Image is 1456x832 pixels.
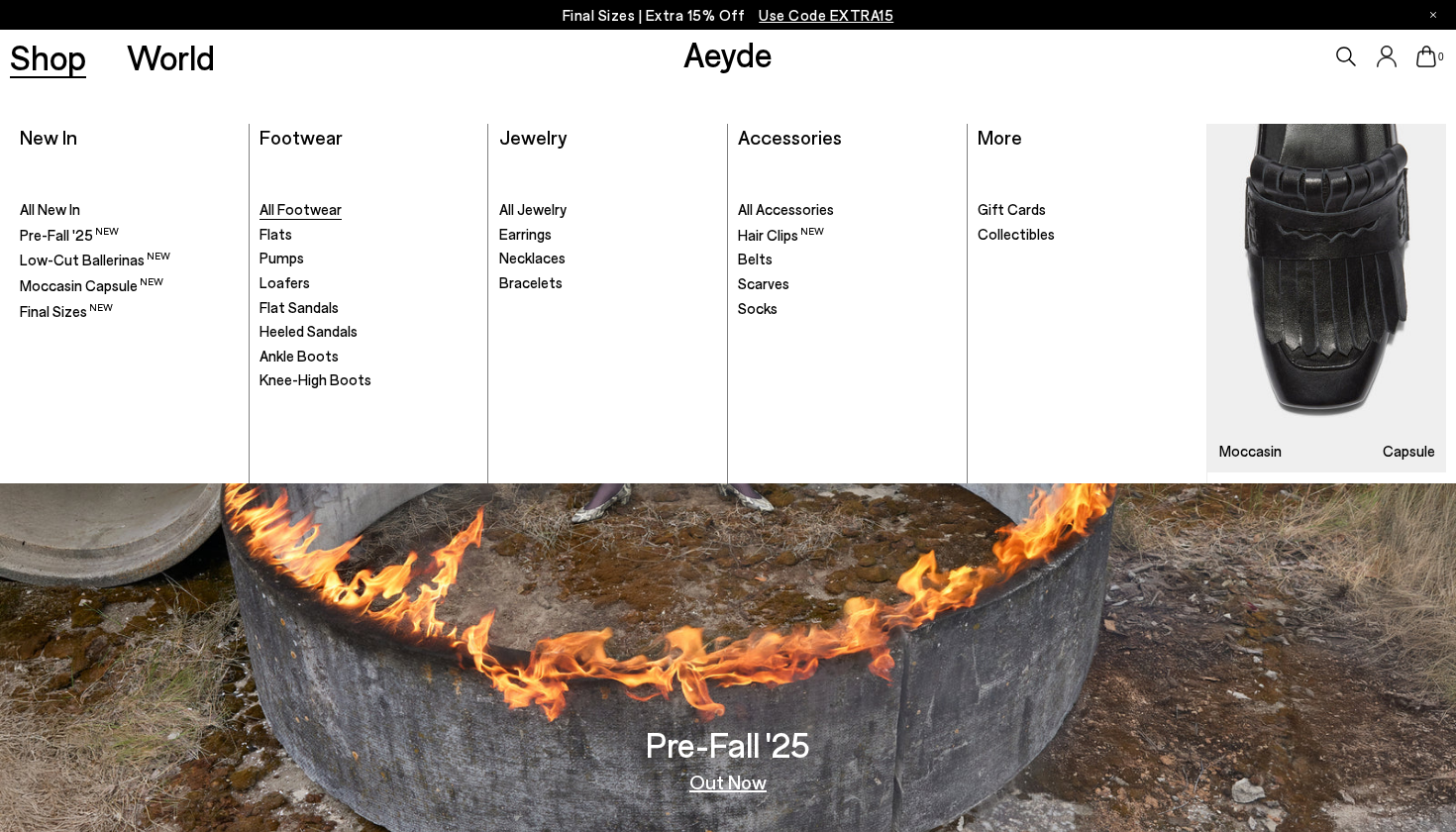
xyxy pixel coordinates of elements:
a: Aeyde [683,33,773,74]
span: Knee-High Boots [260,370,371,388]
a: Jewelry [499,125,567,149]
a: Out Now [689,772,767,791]
a: Belts [738,250,956,269]
h3: Pre-Fall '25 [646,727,810,762]
a: All New In [20,200,238,220]
a: Hair Clips [738,225,956,246]
a: Scarves [738,274,956,294]
a: New In [20,125,77,149]
span: Socks [738,299,778,317]
span: Pumps [260,249,304,266]
a: Low-Cut Ballerinas [20,250,238,270]
a: Moccasin Capsule [1207,124,1446,473]
a: Accessories [738,125,842,149]
span: Collectibles [978,225,1055,243]
span: Moccasin Capsule [20,276,163,294]
span: Belts [738,250,773,267]
span: All Footwear [260,200,342,218]
span: Low-Cut Ballerinas [20,251,170,268]
span: Bracelets [499,273,563,291]
a: Moccasin Capsule [20,275,238,296]
span: All Jewelry [499,200,567,218]
span: Earrings [499,225,552,243]
a: 0 [1416,46,1436,67]
span: Pre-Fall '25 [20,226,119,244]
span: Scarves [738,274,789,292]
a: Loafers [260,273,477,293]
span: Heeled Sandals [260,322,358,340]
a: All Jewelry [499,200,717,220]
span: All New In [20,200,80,218]
p: Final Sizes | Extra 15% Off [563,3,894,28]
img: Mobile_e6eede4d-78b8-4bd1-ae2a-4197e375e133_900x.jpg [1207,124,1446,473]
span: 0 [1436,52,1446,62]
a: Bracelets [499,273,717,293]
a: All Footwear [260,200,477,220]
a: Gift Cards [978,200,1196,220]
span: Flat Sandals [260,298,339,316]
a: Flats [260,225,477,245]
span: Navigate to /collections/ss25-final-sizes [759,6,893,24]
a: More [978,125,1022,149]
a: Ankle Boots [260,347,477,366]
a: Knee-High Boots [260,370,477,390]
a: Shop [10,40,86,74]
h3: Capsule [1383,444,1435,459]
a: Pre-Fall '25 [20,225,238,246]
h3: Moccasin [1219,444,1282,459]
a: Heeled Sandals [260,322,477,342]
a: All Accessories [738,200,956,220]
span: Gift Cards [978,200,1046,218]
a: Necklaces [499,249,717,268]
span: Necklaces [499,249,566,266]
a: Earrings [499,225,717,245]
a: Footwear [260,125,343,149]
span: All Accessories [738,200,834,218]
span: Flats [260,225,292,243]
a: Final Sizes [20,301,238,322]
a: Pumps [260,249,477,268]
a: Collectibles [978,225,1196,245]
span: Ankle Boots [260,347,339,364]
span: Hair Clips [738,226,824,244]
a: World [127,40,215,74]
a: Socks [738,299,956,319]
a: Flat Sandals [260,298,477,318]
span: Loafers [260,273,310,291]
span: Final Sizes [20,302,113,320]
